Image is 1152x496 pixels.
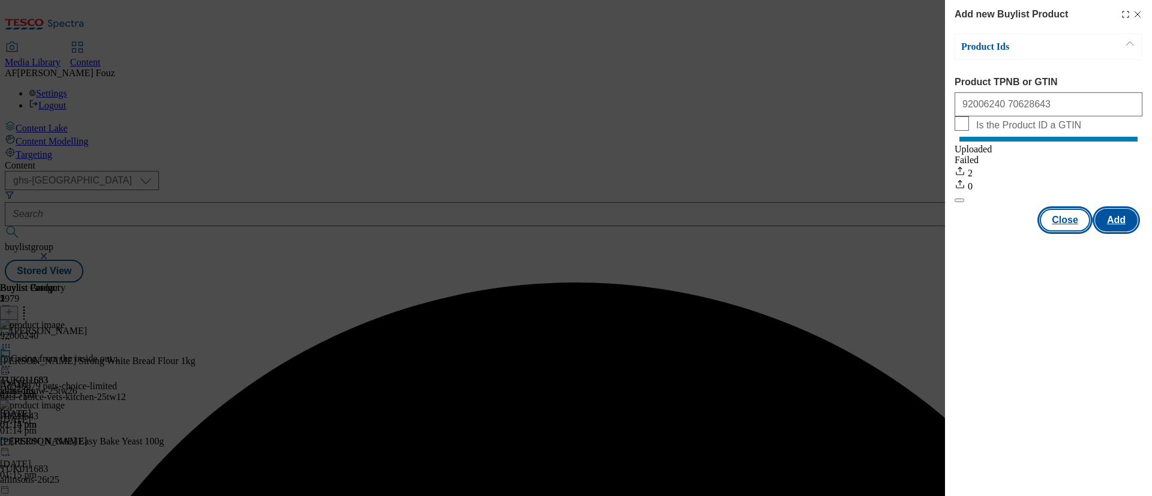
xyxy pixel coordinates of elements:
p: Product Ids [961,41,1087,53]
div: 2 [955,166,1142,179]
div: Failed [955,155,1142,166]
label: Product TPNB or GTIN [955,77,1142,88]
div: Uploaded [955,144,1142,155]
div: 0 [955,179,1142,192]
button: Add [1095,209,1138,232]
span: Is the Product ID a GTIN [976,120,1081,131]
h4: Add new Buylist Product [955,7,1068,22]
input: Enter 1 or 20 space separated Product TPNB or GTIN [955,92,1142,116]
button: Close [1040,209,1090,232]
